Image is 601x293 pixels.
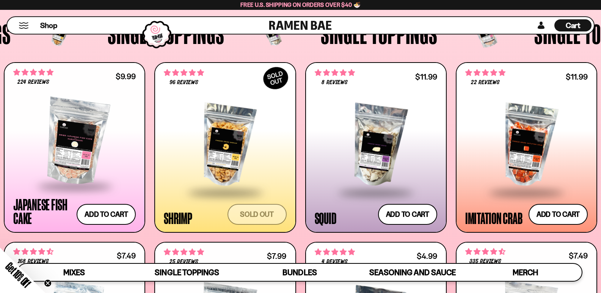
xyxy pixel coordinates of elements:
[267,252,286,260] div: $7.99
[3,260,33,290] span: Get 10% Off
[471,80,500,86] span: 22 reviews
[13,67,53,77] span: 4.76 stars
[513,268,538,277] span: Merch
[417,252,437,260] div: $4.99
[40,20,57,31] span: Shop
[469,264,582,281] a: Merch
[18,264,130,281] a: Mixes
[465,247,505,257] span: 4.53 stars
[116,73,136,80] div: $9.99
[164,211,192,225] div: Shrimp
[130,264,243,281] a: Single Toppings
[169,259,198,265] span: 25 reviews
[154,62,296,232] a: SOLDOUT 4.90 stars 96 reviews Shrimp Sold out
[259,63,292,93] div: SOLD OUT
[415,73,437,80] div: $11.99
[456,62,597,232] a: 4.86 stars 22 reviews $11.99 Imitation Crab Add to cart
[566,73,588,80] div: $11.99
[77,204,136,225] button: Add to cart
[305,62,447,232] a: 4.75 stars 8 reviews $11.99 Squid Add to cart
[322,259,347,265] span: 4 reviews
[13,197,73,225] div: Japanese Fish Cake
[63,268,85,277] span: Mixes
[164,247,204,257] span: 4.80 stars
[4,62,145,232] a: 4.76 stars 224 reviews $9.99 Japanese Fish Cake Add to cart
[569,252,588,259] div: $7.49
[465,211,523,225] div: Imitation Crab
[117,252,136,259] div: $7.49
[40,19,57,31] a: Shop
[155,268,219,277] span: Single Toppings
[282,268,317,277] span: Bundles
[315,247,355,257] span: 5.00 stars
[369,268,455,277] span: Seasoning and Sauce
[18,259,49,265] span: 168 reviews
[554,17,592,34] a: Cart
[17,79,49,85] span: 224 reviews
[169,80,198,86] span: 96 reviews
[315,68,355,78] span: 4.75 stars
[465,68,505,78] span: 4.86 stars
[529,204,588,225] button: Add to cart
[13,247,53,257] span: 4.73 stars
[356,264,469,281] a: Seasoning and Sauce
[19,22,29,29] button: Mobile Menu Trigger
[469,259,501,265] span: 335 reviews
[378,204,437,225] button: Add to cart
[243,264,356,281] a: Bundles
[240,1,361,8] span: Free U.S. Shipping on Orders over $40 🍜
[322,80,347,86] span: 8 reviews
[315,211,336,225] div: Squid
[44,279,52,287] button: Close teaser
[566,21,581,30] span: Cart
[164,68,204,78] span: 4.90 stars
